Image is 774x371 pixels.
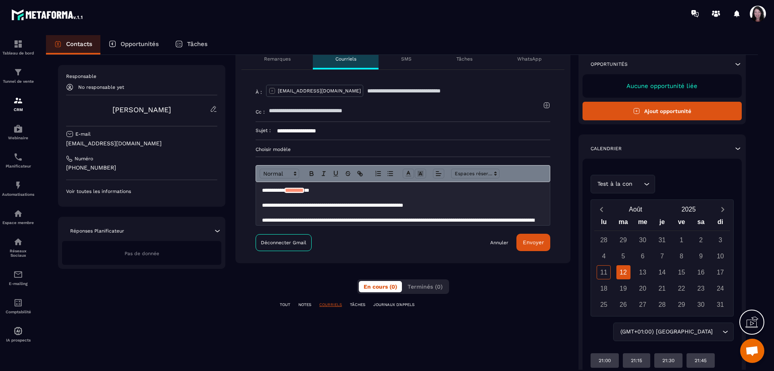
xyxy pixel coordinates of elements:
img: scheduler [13,152,23,162]
p: No responsable yet [78,84,124,90]
p: 21:30 [662,357,674,364]
p: E-mail [75,131,91,137]
div: 2 [694,233,708,247]
div: 30 [636,233,650,247]
div: 4 [597,249,611,263]
a: Opportunités [100,35,167,54]
p: IA prospects [2,338,34,342]
div: Search for option [591,175,655,193]
div: di [711,216,730,231]
p: Tâches [187,40,208,48]
p: Automatisations [2,192,34,197]
div: ve [672,216,691,231]
p: Sujet : [256,127,271,134]
p: Webinaire [2,136,34,140]
p: Réseaux Sociaux [2,249,34,258]
div: Calendar days [594,233,730,312]
button: En cours (0) [359,281,402,292]
a: formationformationTunnel de vente [2,61,34,90]
a: automationsautomationsWebinaire [2,118,34,146]
p: Numéro [75,155,93,162]
div: 24 [713,281,727,296]
p: Cc : [256,109,265,115]
button: Terminés (0) [403,281,447,292]
span: Pas de donnée [125,251,159,256]
a: formationformationTableau de bord [2,33,34,61]
p: Espace membre [2,220,34,225]
input: Search for option [635,180,642,189]
div: 31 [713,298,727,312]
div: 30 [694,298,708,312]
div: 5 [616,249,630,263]
div: 9 [694,249,708,263]
div: 1 [674,233,689,247]
div: 18 [597,281,611,296]
div: lu [594,216,614,231]
img: automations [13,209,23,218]
img: accountant [13,298,23,308]
p: Tâches [456,56,472,62]
input: Search for option [714,327,720,336]
p: Responsable [66,73,217,80]
button: Envoyer [516,234,550,251]
div: 27 [636,298,650,312]
div: me [633,216,652,231]
p: 21:00 [599,357,611,364]
img: logo [11,7,84,22]
img: automations [13,326,23,336]
p: 21:15 [631,357,642,364]
img: formation [13,67,23,77]
div: 7 [655,249,669,263]
button: Previous month [594,204,609,215]
p: Voir toutes les informations [66,188,217,195]
p: Planificateur [2,164,34,168]
div: ma [614,216,633,231]
img: social-network [13,237,23,247]
div: 22 [674,281,689,296]
div: 29 [616,233,630,247]
div: 31 [655,233,669,247]
p: Opportunités [591,61,628,67]
img: formation [13,39,23,49]
div: 13 [636,265,650,279]
a: [PERSON_NAME] [112,105,171,114]
p: TÂCHES [350,302,365,308]
div: 17 [713,265,727,279]
p: [EMAIL_ADDRESS][DOMAIN_NAME] [278,88,361,94]
div: je [652,216,672,231]
p: Calendrier [591,145,622,152]
p: Choisir modèle [256,146,550,153]
a: Tâches [167,35,216,54]
div: 28 [655,298,669,312]
p: 21:45 [695,357,707,364]
p: JOURNAUX D'APPELS [373,302,414,308]
p: E-mailing [2,281,34,286]
a: social-networksocial-networkRéseaux Sociaux [2,231,34,264]
div: 19 [616,281,630,296]
div: 26 [616,298,630,312]
a: emailemailE-mailing [2,264,34,292]
span: (GMT+01:00) [GEOGRAPHIC_DATA] [618,327,714,336]
span: Terminés (0) [408,283,443,290]
div: 3 [713,233,727,247]
a: Contacts [46,35,100,54]
a: Déconnecter Gmail [256,234,312,251]
a: accountantaccountantComptabilité [2,292,34,320]
span: En cours (0) [364,283,397,290]
a: formationformationCRM [2,90,34,118]
img: automations [13,180,23,190]
a: automationsautomationsAutomatisations [2,174,34,203]
p: À : [256,89,262,95]
a: schedulerschedulerPlanificateur [2,146,34,174]
div: 10 [713,249,727,263]
p: [EMAIL_ADDRESS][DOMAIN_NAME] [66,140,217,147]
div: Calendar wrapper [594,216,730,312]
a: Ouvrir le chat [740,339,764,363]
p: TOUT [280,302,290,308]
p: WhatsApp [517,56,542,62]
div: 23 [694,281,708,296]
p: [PHONE_NUMBER] [66,164,217,172]
div: 20 [636,281,650,296]
button: Next month [715,204,730,215]
div: 25 [597,298,611,312]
